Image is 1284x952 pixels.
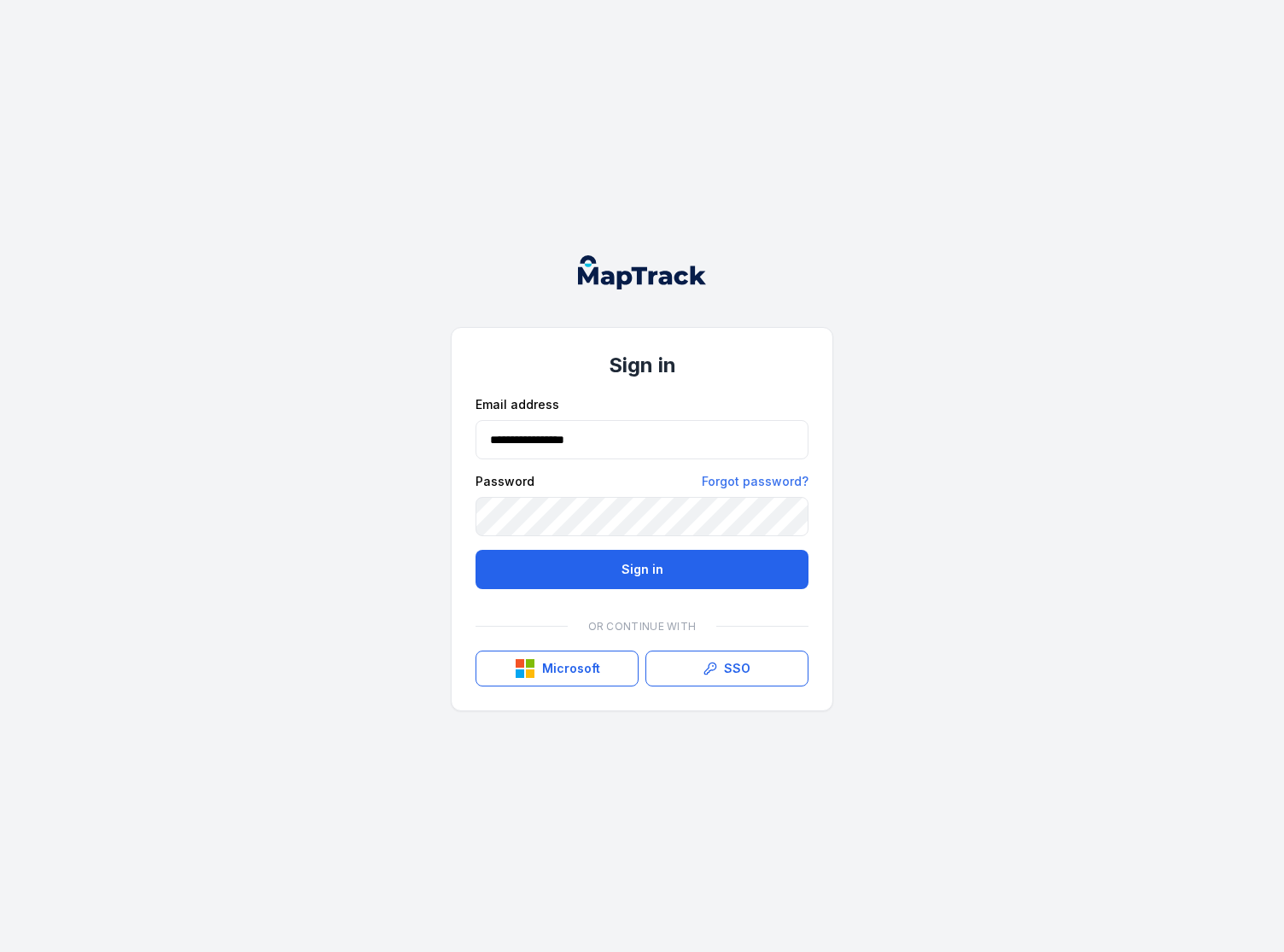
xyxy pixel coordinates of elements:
[476,651,639,686] button: Microsoft
[476,550,808,589] button: Sign in
[476,396,559,413] label: Email address
[551,255,733,289] nav: Global
[476,352,808,379] h1: Sign in
[476,610,808,644] div: Or continue with
[702,473,808,490] a: Forgot password?
[645,651,808,686] a: SSO
[476,473,534,490] label: Password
